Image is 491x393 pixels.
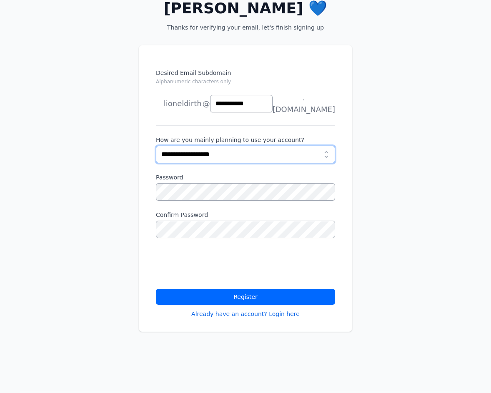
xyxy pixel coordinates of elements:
label: How are you mainly planning to use your account? [156,136,335,144]
label: Password [156,173,335,182]
a: Already have an account? Login here [191,310,300,318]
small: Alphanumeric characters only [156,79,231,85]
label: Desired Email Subdomain [156,69,335,90]
label: Confirm Password [156,211,335,219]
span: .[DOMAIN_NAME] [273,92,335,115]
p: Thanks for verifying your email, let's finish signing up [152,23,339,32]
span: @ [203,98,210,109]
iframe: reCAPTCHA [156,248,283,281]
li: lioneldirth [156,95,202,112]
button: Register [156,289,335,305]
